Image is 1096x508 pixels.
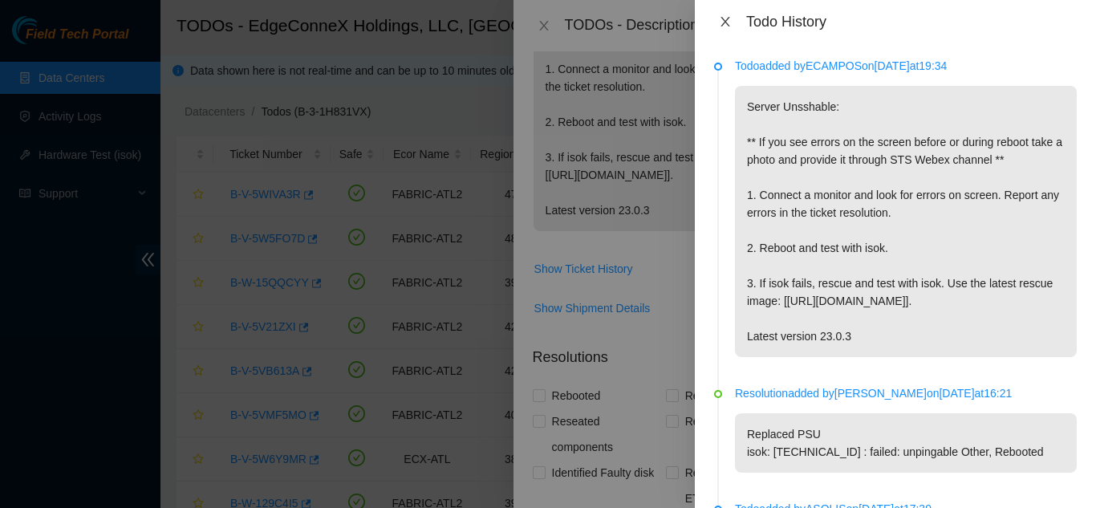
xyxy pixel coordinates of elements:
[735,86,1077,357] p: Server Unsshable: ** If you see errors on the screen before or during reboot take a photo and pro...
[746,13,1077,30] div: Todo History
[735,413,1077,473] p: Replaced PSU isok: [TECHNICAL_ID] : failed: unpingable Other, Rebooted
[735,57,1077,75] p: Todo added by ECAMPOS on [DATE] at 19:34
[719,15,732,28] span: close
[714,14,737,30] button: Close
[735,384,1077,402] p: Resolution added by [PERSON_NAME] on [DATE] at 16:21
